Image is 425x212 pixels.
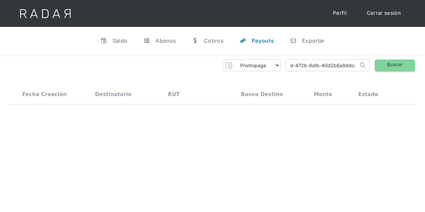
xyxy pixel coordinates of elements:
[192,37,199,44] div: w
[240,37,246,44] div: y
[156,37,176,44] div: Abonos
[360,7,408,20] a: Cerrar sesión
[302,37,325,44] div: Exportar
[143,37,150,44] div: t
[22,91,67,97] div: Fecha creación
[241,91,283,97] div: Banco destino
[252,37,274,44] div: Payouts
[95,91,131,97] div: Destinatario
[222,59,281,71] form: Form
[113,37,128,44] div: Saldo
[204,37,223,44] div: Cobros
[286,60,358,71] input: Busca por ID
[314,91,332,97] div: Monto
[168,91,180,97] div: RUT
[358,91,378,97] div: Estado
[326,7,353,20] a: Perfil
[375,59,415,71] a: Buscar
[100,37,107,44] div: v
[290,37,297,44] div: n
